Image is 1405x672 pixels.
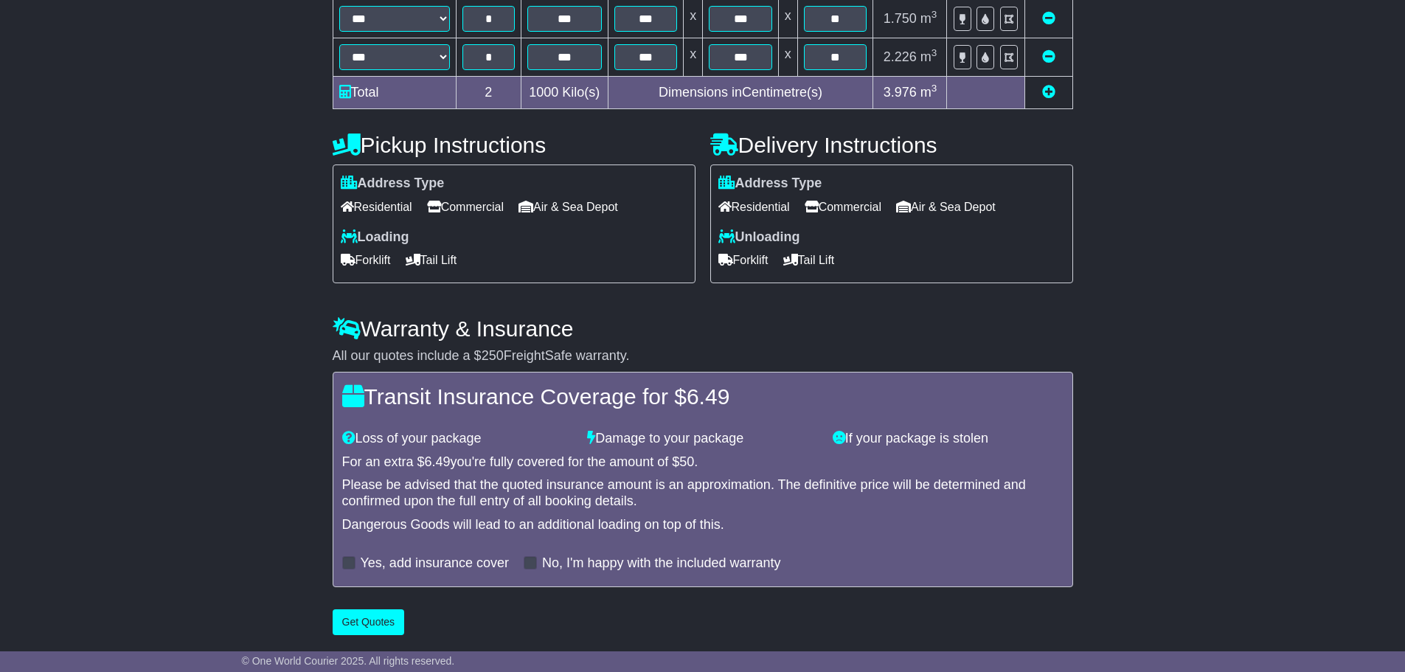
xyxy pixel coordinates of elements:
span: Tail Lift [406,249,457,271]
span: 1.750 [884,11,917,26]
h4: Pickup Instructions [333,133,695,157]
div: All our quotes include a $ FreightSafe warranty. [333,348,1073,364]
div: Damage to your package [580,431,825,447]
td: 2 [456,77,521,109]
label: Unloading [718,229,800,246]
label: No, I'm happy with the included warranty [542,555,781,572]
span: 50 [679,454,694,469]
span: Residential [718,195,790,218]
td: Kilo(s) [521,77,608,109]
span: Residential [341,195,412,218]
a: Remove this item [1042,49,1055,64]
div: Dangerous Goods will lead to an additional loading on top of this. [342,517,1064,533]
button: Get Quotes [333,609,405,635]
label: Address Type [341,176,445,192]
sup: 3 [932,9,937,20]
div: If your package is stolen [825,431,1071,447]
span: Commercial [427,195,504,218]
span: 250 [482,348,504,363]
label: Loading [341,229,409,246]
h4: Warranty & Insurance [333,316,1073,341]
span: Air & Sea Depot [518,195,618,218]
span: 2.226 [884,49,917,64]
span: 6.49 [687,384,729,409]
span: m [920,11,937,26]
a: Add new item [1042,85,1055,100]
sup: 3 [932,83,937,94]
span: Forklift [718,249,769,271]
span: Air & Sea Depot [896,195,996,218]
span: m [920,49,937,64]
span: 1000 [529,85,558,100]
label: Yes, add insurance cover [361,555,509,572]
span: 6.49 [425,454,451,469]
span: 3.976 [884,85,917,100]
a: Remove this item [1042,11,1055,26]
div: For an extra $ you're fully covered for the amount of $ . [342,454,1064,471]
span: m [920,85,937,100]
span: Commercial [805,195,881,218]
td: x [778,38,797,77]
label: Address Type [718,176,822,192]
td: Dimensions in Centimetre(s) [608,77,873,109]
span: Forklift [341,249,391,271]
div: Loss of your package [335,431,580,447]
h4: Delivery Instructions [710,133,1073,157]
div: Please be advised that the quoted insurance amount is an approximation. The definitive price will... [342,477,1064,509]
span: Tail Lift [783,249,835,271]
td: x [684,38,703,77]
span: © One World Courier 2025. All rights reserved. [242,655,455,667]
h4: Transit Insurance Coverage for $ [342,384,1064,409]
sup: 3 [932,47,937,58]
td: Total [333,77,456,109]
